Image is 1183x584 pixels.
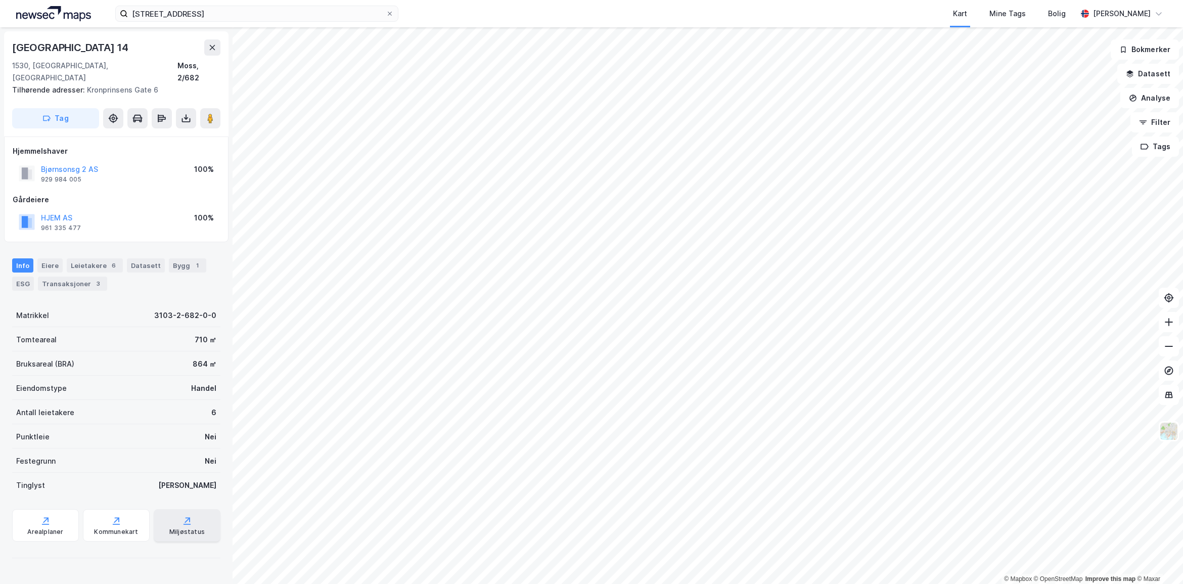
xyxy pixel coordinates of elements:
[1085,575,1135,582] a: Improve this map
[16,358,74,370] div: Bruksareal (BRA)
[12,277,34,291] div: ESG
[109,260,119,271] div: 6
[93,279,103,289] div: 3
[194,163,214,175] div: 100%
[41,224,81,232] div: 961 335 477
[37,258,63,273] div: Eiere
[1048,8,1066,20] div: Bolig
[12,85,87,94] span: Tilhørende adresser:
[16,382,67,394] div: Eiendomstype
[13,194,220,206] div: Gårdeiere
[16,455,56,467] div: Festegrunn
[195,334,216,346] div: 710 ㎡
[1120,88,1179,108] button: Analyse
[1093,8,1151,20] div: [PERSON_NAME]
[177,60,220,84] div: Moss, 2/682
[1159,422,1178,441] img: Z
[158,479,216,491] div: [PERSON_NAME]
[205,431,216,443] div: Nei
[12,60,177,84] div: 1530, [GEOGRAPHIC_DATA], [GEOGRAPHIC_DATA]
[193,358,216,370] div: 864 ㎡
[127,258,165,273] div: Datasett
[16,309,49,322] div: Matrikkel
[128,6,386,21] input: Søk på adresse, matrikkel, gårdeiere, leietakere eller personer
[1132,137,1179,157] button: Tags
[191,382,216,394] div: Handel
[16,334,57,346] div: Tomteareal
[12,39,130,56] div: [GEOGRAPHIC_DATA] 14
[16,431,50,443] div: Punktleie
[27,528,63,536] div: Arealplaner
[194,212,214,224] div: 100%
[12,258,33,273] div: Info
[169,528,205,536] div: Miljøstatus
[16,6,91,21] img: logo.a4113a55bc3d86da70a041830d287a7e.svg
[1132,535,1183,584] div: Kontrollprogram for chat
[1117,64,1179,84] button: Datasett
[13,145,220,157] div: Hjemmelshaver
[1034,575,1083,582] a: OpenStreetMap
[94,528,138,536] div: Kommunekart
[989,8,1026,20] div: Mine Tags
[41,175,81,184] div: 929 984 005
[12,108,99,128] button: Tag
[12,84,212,96] div: Kronprinsens Gate 6
[1132,535,1183,584] iframe: Chat Widget
[1111,39,1179,60] button: Bokmerker
[211,407,216,419] div: 6
[192,260,202,271] div: 1
[16,479,45,491] div: Tinglyst
[154,309,216,322] div: 3103-2-682-0-0
[16,407,74,419] div: Antall leietakere
[1004,575,1032,582] a: Mapbox
[205,455,216,467] div: Nei
[169,258,206,273] div: Bygg
[38,277,107,291] div: Transaksjoner
[953,8,967,20] div: Kart
[67,258,123,273] div: Leietakere
[1130,112,1179,132] button: Filter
